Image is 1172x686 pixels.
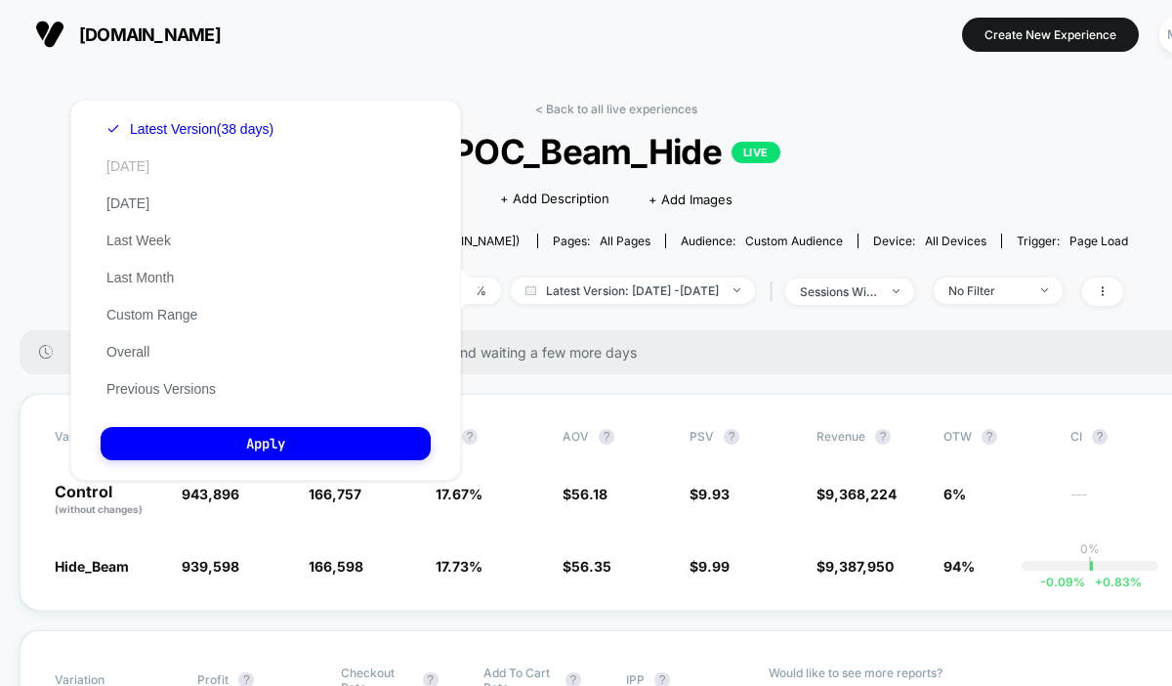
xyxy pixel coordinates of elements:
[1041,288,1048,292] img: end
[690,558,730,575] span: $
[943,429,1051,445] span: OTW
[1088,556,1092,571] p: |
[948,283,1026,298] div: No Filter
[681,234,843,248] div: Audience:
[309,486,361,502] span: 166,757
[649,192,732,207] span: + Add Images
[101,343,155,361] button: Overall
[101,120,279,138] button: Latest Version(38 days)
[943,486,966,502] span: 6%
[29,19,227,50] button: [DOMAIN_NAME]
[436,486,482,502] span: 17.67 %
[182,558,239,575] span: 939,598
[698,558,730,575] span: 9.99
[563,486,607,502] span: $
[101,380,222,398] button: Previous Versions
[55,558,129,575] span: Hide_Beam
[101,269,180,286] button: Last Month
[875,429,891,445] button: ?
[893,289,900,293] img: end
[1040,575,1085,589] span: -0.09 %
[35,20,64,49] img: Visually logo
[553,234,650,248] div: Pages:
[816,429,865,444] span: Revenue
[724,429,739,445] button: ?
[101,232,177,249] button: Last Week
[600,234,650,248] span: all pages
[982,429,997,445] button: ?
[925,234,986,248] span: all devices
[436,558,482,575] span: 17.73 %
[1095,575,1103,589] span: +
[101,157,155,175] button: [DATE]
[55,503,143,515] span: (without changes)
[825,558,894,575] span: 9,387,950
[535,102,697,116] a: < Back to all live experiences
[745,234,843,248] span: Custom Audience
[571,486,607,502] span: 56.18
[1017,234,1128,248] div: Trigger:
[511,278,755,304] span: Latest Version: [DATE] - [DATE]
[599,429,614,445] button: ?
[182,486,239,502] span: 943,896
[500,190,609,209] span: + Add Description
[825,486,897,502] span: 9,368,224
[1069,234,1128,248] span: Page Load
[571,558,611,575] span: 56.35
[962,18,1139,52] button: Create New Experience
[1085,575,1142,589] span: 0.83 %
[858,234,1001,248] span: Device:
[1080,541,1100,556] p: 0%
[101,427,431,460] button: Apply
[563,429,589,444] span: AOV
[563,558,611,575] span: $
[101,194,155,212] button: [DATE]
[101,306,203,323] button: Custom Range
[690,429,714,444] span: PSV
[816,486,897,502] span: $
[800,284,878,299] div: sessions with impression
[525,285,536,295] img: calendar
[816,558,894,575] span: $
[732,142,780,163] p: LIVE
[79,24,221,45] span: [DOMAIN_NAME]
[1092,429,1108,445] button: ?
[733,288,740,292] img: end
[765,278,785,306] span: |
[690,486,730,502] span: $
[943,558,975,575] span: 94%
[698,486,730,502] span: 9.93
[156,131,1077,172] span: POC_Beam_Hide
[309,558,363,575] span: 166,598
